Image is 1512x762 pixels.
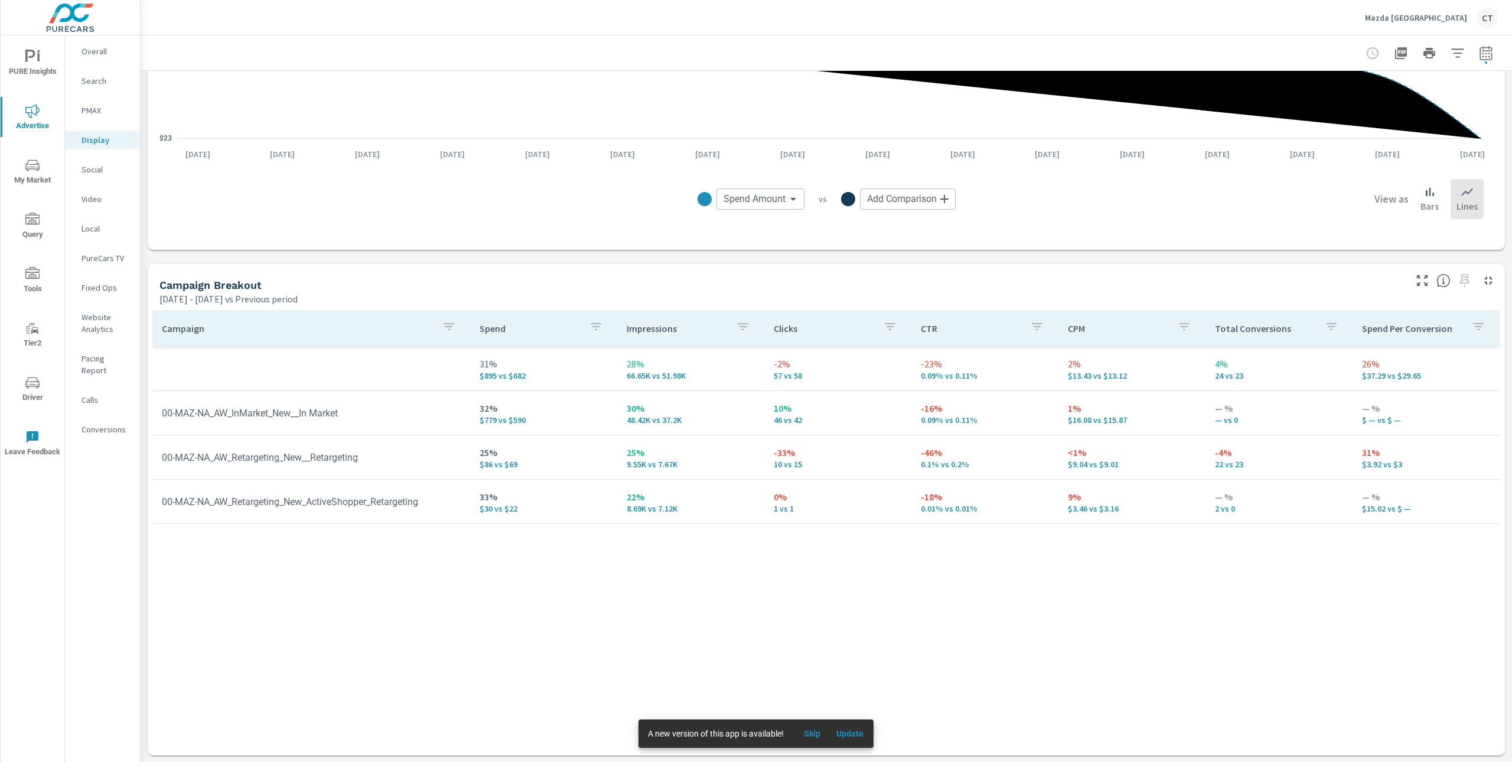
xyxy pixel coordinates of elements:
p: 31% [1362,445,1490,460]
p: $895 vs $682 [480,371,608,380]
p: 26% [1362,357,1490,371]
p: [DATE] [347,148,388,160]
span: Query [4,213,61,242]
div: Calls [65,391,140,409]
p: Spend Per Conversion [1362,323,1462,334]
p: $13.43 vs $13.12 [1068,371,1196,380]
span: Leave Feedback [4,430,61,459]
p: Campaign [162,323,432,334]
p: 25% [627,445,755,460]
p: 24 vs 23 [1215,371,1343,380]
p: [DATE] [1367,148,1408,160]
p: $9.04 vs $9.01 [1068,460,1196,469]
div: Pacing Report [65,350,140,379]
p: 30% [627,401,755,415]
span: Advertise [4,104,61,133]
span: Skip [798,728,826,739]
p: Spend [480,323,579,334]
span: PURE Insights [4,50,61,79]
p: 0% [774,490,902,504]
span: Tools [4,267,61,296]
p: [DATE] [262,148,303,160]
p: 28% [627,357,755,371]
p: — vs 0 [1215,415,1343,425]
span: My Market [4,158,61,187]
p: Calls [82,394,131,406]
p: [DATE] [1027,148,1068,160]
p: [DATE] [1282,148,1323,160]
span: Tier2 [4,321,61,350]
h5: Campaign Breakout [159,279,262,291]
p: 0.1% vs 0.2% [921,460,1049,469]
p: Fixed Ops [82,282,131,294]
p: vs [804,194,841,204]
button: Select Date Range [1474,41,1498,65]
p: Mazda [GEOGRAPHIC_DATA] [1365,12,1467,23]
button: Minimize Widget [1479,271,1498,290]
p: $15.02 vs $ — [1362,504,1490,513]
p: — % [1362,490,1490,504]
p: [DATE] [857,148,898,160]
p: $3.46 vs $3.16 [1068,504,1196,513]
span: Select a preset date range to save this widget [1455,271,1474,290]
span: Spend Amount [724,193,786,205]
p: [DATE] [517,148,558,160]
p: <1% [1068,445,1196,460]
p: $ — vs $ — [1362,415,1490,425]
p: 48,422 vs 37,195 [627,415,755,425]
p: [DATE] [772,148,813,160]
p: 57 vs 58 [774,371,902,380]
div: Video [65,190,140,208]
p: Bars [1420,199,1439,213]
p: Conversions [82,424,131,435]
p: -16% [921,401,1049,415]
button: Make Fullscreen [1413,271,1432,290]
p: 22% [627,490,755,504]
p: — % [1362,401,1490,415]
div: Add Comparison [860,188,956,210]
button: "Export Report to PDF" [1389,41,1413,65]
p: $37.29 vs $29.65 [1362,371,1490,380]
td: 00-MAZ-NA_AW_Retargeting_New__Retargeting [152,442,470,473]
p: -46% [921,445,1049,460]
p: [DATE] [942,148,983,160]
p: 25% [480,445,608,460]
p: 1% [1068,401,1196,415]
span: This is a summary of Display performance results by campaign. Each column can be sorted. [1436,273,1451,288]
span: Update [836,728,864,739]
p: [DATE] [687,148,728,160]
p: CTR [921,323,1021,334]
p: Impressions [627,323,726,334]
p: 2% [1068,357,1196,371]
p: Pacing Report [82,353,131,376]
p: $86 vs $69 [480,460,608,469]
p: 33% [480,490,608,504]
p: -4% [1215,445,1343,460]
p: 0.01% vs 0.01% [921,504,1049,513]
div: Display [65,131,140,149]
p: Total Conversions [1215,323,1315,334]
p: [DATE] [1112,148,1153,160]
p: 9,547 vs 7,668 [627,460,755,469]
p: 10% [774,401,902,415]
div: nav menu [1,35,64,470]
p: -23% [921,357,1049,371]
div: Conversions [65,421,140,438]
p: 46 vs 42 [774,415,902,425]
p: -33% [774,445,902,460]
p: -18% [921,490,1049,504]
p: CPM [1068,323,1168,334]
div: Website Analytics [65,308,140,338]
p: -2% [774,357,902,371]
p: Local [82,223,131,235]
p: Overall [82,45,131,57]
p: — % [1215,490,1343,504]
button: Print Report [1417,41,1441,65]
p: PMAX [82,105,131,116]
div: Spend Amount [716,188,804,210]
p: [DATE] [432,148,473,160]
p: Social [82,164,131,175]
p: 9% [1068,490,1196,504]
p: 10 vs 15 [774,460,902,469]
div: CT [1477,7,1498,28]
